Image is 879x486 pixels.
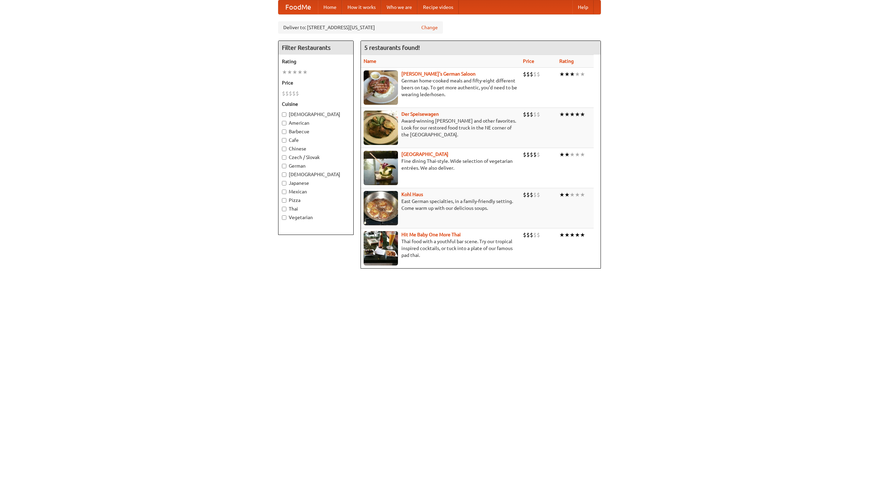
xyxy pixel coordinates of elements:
[364,77,517,98] p: German home-cooked meals and fifty-eight different beers on tap. To get more authentic, you'd nee...
[537,111,540,118] li: $
[523,58,534,64] a: Price
[559,70,564,78] li: ★
[282,197,350,204] label: Pizza
[278,21,443,34] div: Deliver to: [STREET_ADDRESS][US_STATE]
[575,191,580,199] li: ★
[570,111,575,118] li: ★
[364,117,517,138] p: Award-winning [PERSON_NAME] and other favorites. Look for our restored food truck in the NE corne...
[564,191,570,199] li: ★
[564,111,570,118] li: ★
[401,111,439,117] a: Der Speisewagen
[537,231,540,239] li: $
[282,145,350,152] label: Chinese
[364,158,517,171] p: Fine dining Thai-style. Wide selection of vegetarian entrées. We also deliver.
[559,231,564,239] li: ★
[533,191,537,199] li: $
[580,70,585,78] li: ★
[287,68,292,76] li: ★
[418,0,459,14] a: Recipe videos
[292,68,297,76] li: ★
[533,70,537,78] li: $
[570,191,575,199] li: ★
[296,90,299,97] li: $
[318,0,342,14] a: Home
[401,192,423,197] a: Kohl Haus
[282,111,350,118] label: [DEMOGRAPHIC_DATA]
[537,70,540,78] li: $
[530,191,533,199] li: $
[530,231,533,239] li: $
[278,0,318,14] a: FoodMe
[282,181,286,185] input: Japanese
[282,58,350,65] h5: Rating
[580,231,585,239] li: ★
[401,151,448,157] a: [GEOGRAPHIC_DATA]
[282,154,350,161] label: Czech / Slovak
[282,121,286,125] input: American
[292,90,296,97] li: $
[401,71,476,77] b: [PERSON_NAME]'s German Saloon
[282,172,286,177] input: [DEMOGRAPHIC_DATA]
[278,41,353,55] h4: Filter Restaurants
[282,164,286,168] input: German
[572,0,594,14] a: Help
[282,120,350,126] label: American
[526,70,530,78] li: $
[523,231,526,239] li: $
[282,128,350,135] label: Barbecue
[282,155,286,160] input: Czech / Slovak
[282,180,350,187] label: Japanese
[364,151,398,185] img: satay.jpg
[282,190,286,194] input: Mexican
[282,215,286,220] input: Vegetarian
[523,151,526,158] li: $
[570,70,575,78] li: ★
[364,70,398,105] img: esthers.jpg
[282,90,285,97] li: $
[289,90,292,97] li: $
[530,151,533,158] li: $
[282,205,350,212] label: Thai
[282,171,350,178] label: [DEMOGRAPHIC_DATA]
[285,90,289,97] li: $
[537,151,540,158] li: $
[364,191,398,225] img: kohlhaus.jpg
[530,70,533,78] li: $
[526,231,530,239] li: $
[282,79,350,86] h5: Price
[282,138,286,143] input: Cafe
[421,24,438,31] a: Change
[401,232,461,237] a: Hit Me Baby One More Thai
[533,151,537,158] li: $
[580,191,585,199] li: ★
[364,238,517,259] p: Thai food with a youthful bar scene. Try our tropical inspired cocktails, or tuck into a plate of...
[559,191,564,199] li: ★
[364,231,398,265] img: babythai.jpg
[575,151,580,158] li: ★
[526,111,530,118] li: $
[297,68,302,76] li: ★
[564,151,570,158] li: ★
[530,111,533,118] li: $
[580,151,585,158] li: ★
[580,111,585,118] li: ★
[559,151,564,158] li: ★
[533,111,537,118] li: $
[523,70,526,78] li: $
[364,44,420,51] ng-pluralize: 5 restaurants found!
[282,112,286,117] input: [DEMOGRAPHIC_DATA]
[282,188,350,195] label: Mexican
[282,129,286,134] input: Barbecue
[364,111,398,145] img: speisewagen.jpg
[282,198,286,203] input: Pizza
[381,0,418,14] a: Who we are
[364,198,517,212] p: East German specialties, in a family-friendly setting. Come warm up with our delicious soups.
[523,111,526,118] li: $
[364,58,376,64] a: Name
[564,231,570,239] li: ★
[282,147,286,151] input: Chinese
[282,68,287,76] li: ★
